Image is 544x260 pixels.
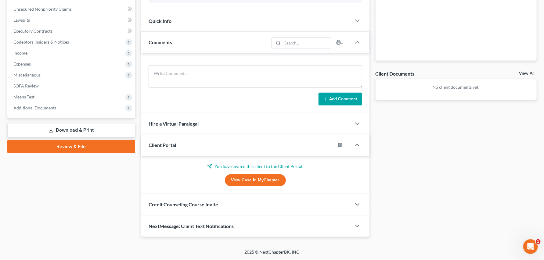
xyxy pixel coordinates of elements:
input: Search... [283,38,331,48]
span: Miscellaneous [13,72,41,77]
span: Hire a Virtual Paralegal [149,121,199,126]
span: Unsecured Nonpriority Claims [13,6,72,12]
a: SOFA Review [9,80,135,91]
a: View Case in MyChapter [225,174,286,187]
iframe: Intercom live chat [523,239,538,254]
span: Credit Counseling Course Invite [149,201,218,207]
span: Additional Documents [13,105,56,110]
a: Download & Print [7,123,135,137]
button: Add Comment [319,93,362,105]
span: Comments [149,39,172,45]
a: View All [519,71,534,76]
a: Executory Contracts [9,26,135,37]
a: Review & File [7,140,135,153]
span: 1 [536,239,541,244]
p: You have invited this client to the Client Portal. [149,163,362,169]
span: Expenses [13,61,31,66]
span: NextMessage: Client Text Notifications [149,223,234,229]
span: Quick Info [149,18,171,24]
span: Client Portal [149,142,176,148]
div: Client Documents [376,70,415,77]
span: Means Test [13,94,34,99]
span: SOFA Review [13,83,39,88]
div: 2025 © NextChapterBK, INC [98,249,446,260]
p: No client documents yet. [380,84,532,90]
a: Unsecured Nonpriority Claims [9,4,135,15]
span: Income [13,50,27,55]
span: Executory Contracts [13,28,52,34]
span: Codebtors Insiders & Notices [13,39,69,45]
span: Lawsuits [13,17,30,23]
a: Lawsuits [9,15,135,26]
